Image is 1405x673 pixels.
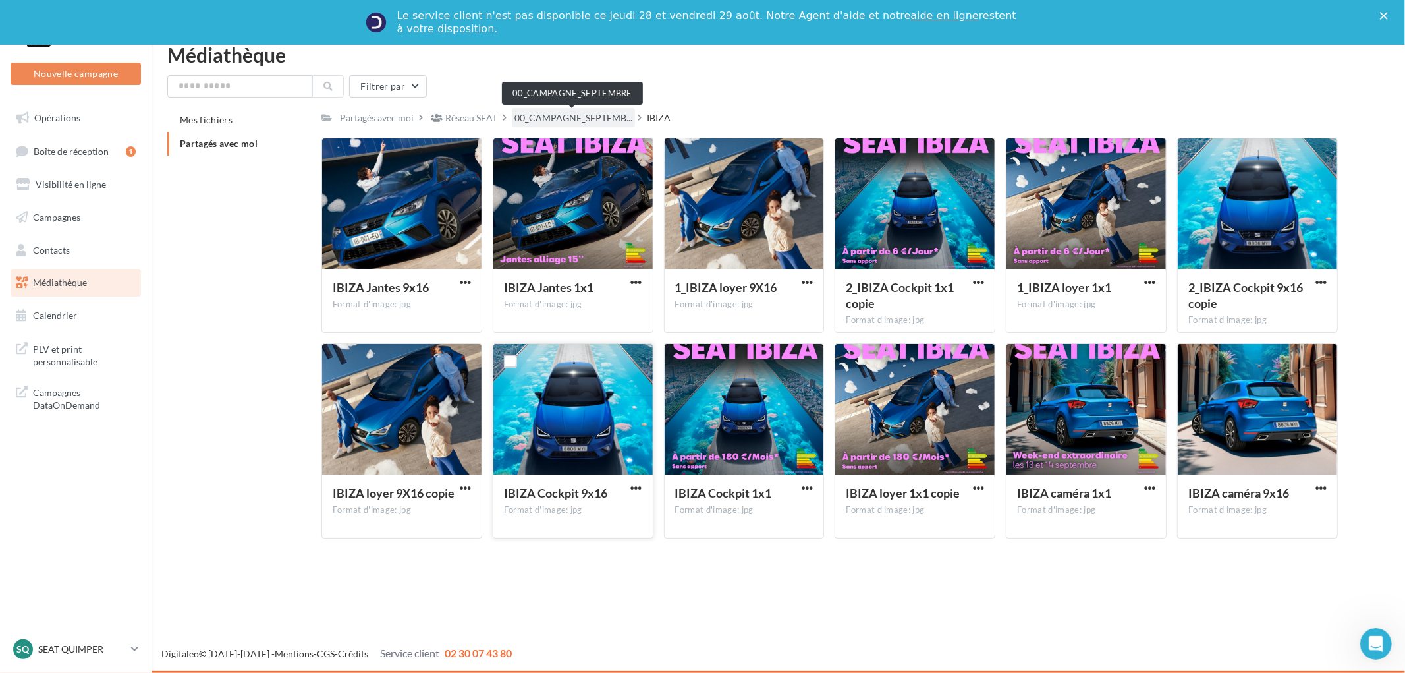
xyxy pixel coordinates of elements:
[504,299,642,310] div: Format d'image: jpg
[8,335,144,374] a: PLV et print personnalisable
[38,643,126,656] p: SEAT QUIMPER
[846,314,984,326] div: Format d'image: jpg
[445,647,512,659] span: 02 30 07 43 80
[910,9,978,22] a: aide en ligne
[1017,486,1111,500] span: IBIZA caméra 1x1
[11,63,141,85] button: Nouvelle campagne
[397,9,1019,36] div: Le service client n'est pas disponible ce jeudi 28 et vendredi 29 août. Notre Agent d'aide et not...
[33,277,87,288] span: Médiathèque
[33,212,80,223] span: Campagnes
[675,280,777,295] span: 1_IBIZA loyer 9X16
[846,280,954,310] span: 2_IBIZA Cockpit 1x1 copie
[504,486,607,500] span: IBIZA Cockpit 9x16
[340,111,414,125] div: Partagés avec moi
[33,384,136,412] span: Campagnes DataOnDemand
[647,111,671,125] div: IBIZA
[180,114,233,125] span: Mes fichiers
[1380,12,1393,20] div: Fermer
[846,504,984,516] div: Format d'image: jpg
[333,280,429,295] span: IBIZA Jantes 9x16
[1188,504,1327,516] div: Format d'image: jpg
[17,643,30,656] span: SQ
[1017,504,1155,516] div: Format d'image: jpg
[36,179,106,190] span: Visibilité en ligne
[333,299,471,310] div: Format d'image: jpg
[8,104,144,132] a: Opérations
[275,648,314,659] a: Mentions
[380,647,439,659] span: Service client
[349,75,427,98] button: Filtrer par
[11,637,141,662] a: SQ SEAT QUIMPER
[8,137,144,165] a: Boîte de réception1
[1188,314,1327,326] div: Format d'image: jpg
[502,82,643,105] div: 00_CAMPAGNE_SEPTEMBRE
[34,145,109,156] span: Boîte de réception
[445,111,497,125] div: Réseau SEAT
[8,378,144,417] a: Campagnes DataOnDemand
[180,138,258,149] span: Partagés avec moi
[504,504,642,516] div: Format d'image: jpg
[333,486,455,500] span: IBIZA loyer 9X16 copie
[8,302,144,330] a: Calendrier
[1360,628,1392,660] iframe: Intercom live chat
[675,299,813,310] div: Format d'image: jpg
[1017,280,1111,295] span: 1_IBIZA loyer 1x1
[161,648,512,659] span: © [DATE]-[DATE] - - -
[846,486,960,500] span: IBIZA loyer 1x1 copie
[1017,299,1155,310] div: Format d'image: jpg
[8,237,144,264] a: Contacts
[34,112,80,123] span: Opérations
[161,648,199,659] a: Digitaleo
[8,204,144,231] a: Campagnes
[333,504,471,516] div: Format d'image: jpg
[366,12,387,33] img: Profile image for Service-Client
[514,111,632,125] span: 00_CAMPAGNE_SEPTEMB...
[675,504,813,516] div: Format d'image: jpg
[317,648,335,659] a: CGS
[1188,280,1303,310] span: 2_IBIZA Cockpit 9x16 copie
[33,310,77,321] span: Calendrier
[126,146,136,157] div: 1
[1188,486,1289,500] span: IBIZA caméra 9x16
[33,244,70,255] span: Contacts
[8,171,144,198] a: Visibilité en ligne
[8,269,144,297] a: Médiathèque
[675,486,772,500] span: IBIZA Cockpit 1x1
[33,340,136,368] span: PLV et print personnalisable
[167,45,1389,65] div: Médiathèque
[504,280,593,295] span: IBIZA Jantes 1x1
[338,648,368,659] a: Crédits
